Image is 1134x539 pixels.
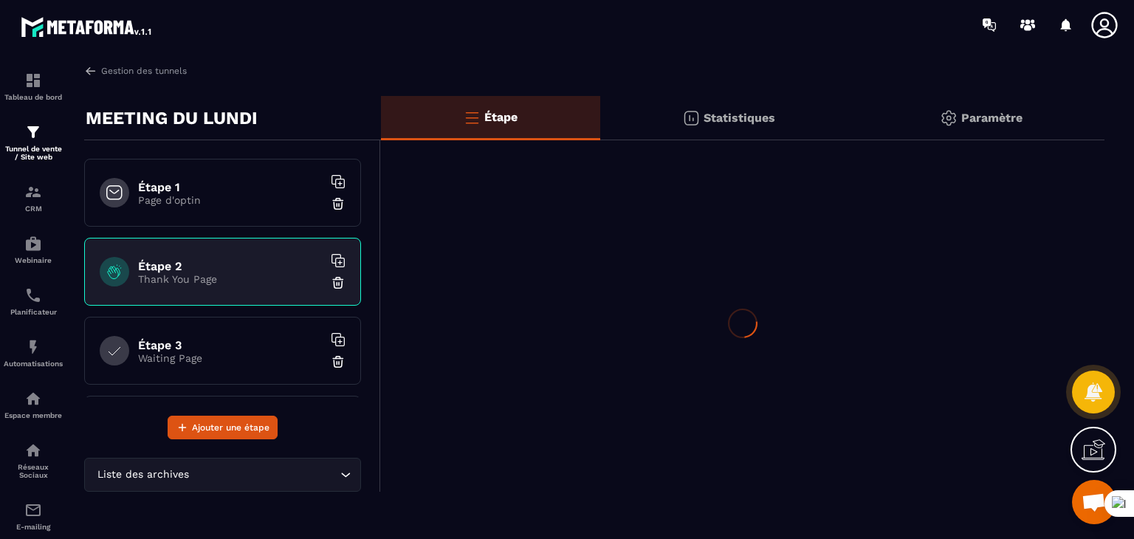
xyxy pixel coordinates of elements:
[682,109,700,127] img: stats.20deebd0.svg
[463,109,481,126] img: bars-o.4a397970.svg
[1072,480,1116,524] a: Ouvrir le chat
[24,123,42,141] img: formation
[4,205,63,213] p: CRM
[4,379,63,430] a: automationsautomationsEspace membre
[24,338,42,356] img: automations
[4,145,63,161] p: Tunnel de vente / Site web
[168,416,278,439] button: Ajouter une étape
[138,273,323,285] p: Thank You Page
[940,109,958,127] img: setting-gr.5f69749f.svg
[4,275,63,327] a: schedulerschedulerPlanificateur
[192,467,337,483] input: Search for option
[4,327,63,379] a: automationsautomationsAutomatisations
[4,463,63,479] p: Réseaux Sociaux
[4,93,63,101] p: Tableau de bord
[24,501,42,519] img: email
[4,224,63,275] a: automationsautomationsWebinaire
[4,308,63,316] p: Planificateur
[94,467,192,483] span: Liste des archives
[4,112,63,172] a: formationformationTunnel de vente / Site web
[24,183,42,201] img: formation
[138,259,323,273] h6: Étape 2
[24,286,42,304] img: scheduler
[331,196,346,211] img: trash
[138,338,323,352] h6: Étape 3
[84,64,97,78] img: arrow
[4,523,63,531] p: E-mailing
[24,442,42,459] img: social-network
[84,458,361,492] div: Search for option
[21,13,154,40] img: logo
[138,180,323,194] h6: Étape 1
[331,275,346,290] img: trash
[704,111,775,125] p: Statistiques
[4,172,63,224] a: formationformationCRM
[331,354,346,369] img: trash
[86,103,258,133] p: MEETING DU LUNDI
[138,194,323,206] p: Page d'optin
[961,111,1023,125] p: Paramètre
[484,110,518,124] p: Étape
[192,420,269,435] span: Ajouter une étape
[138,352,323,364] p: Waiting Page
[4,360,63,368] p: Automatisations
[4,61,63,112] a: formationformationTableau de bord
[84,64,187,78] a: Gestion des tunnels
[24,235,42,253] img: automations
[4,256,63,264] p: Webinaire
[4,430,63,490] a: social-networksocial-networkRéseaux Sociaux
[24,390,42,408] img: automations
[24,72,42,89] img: formation
[4,411,63,419] p: Espace membre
